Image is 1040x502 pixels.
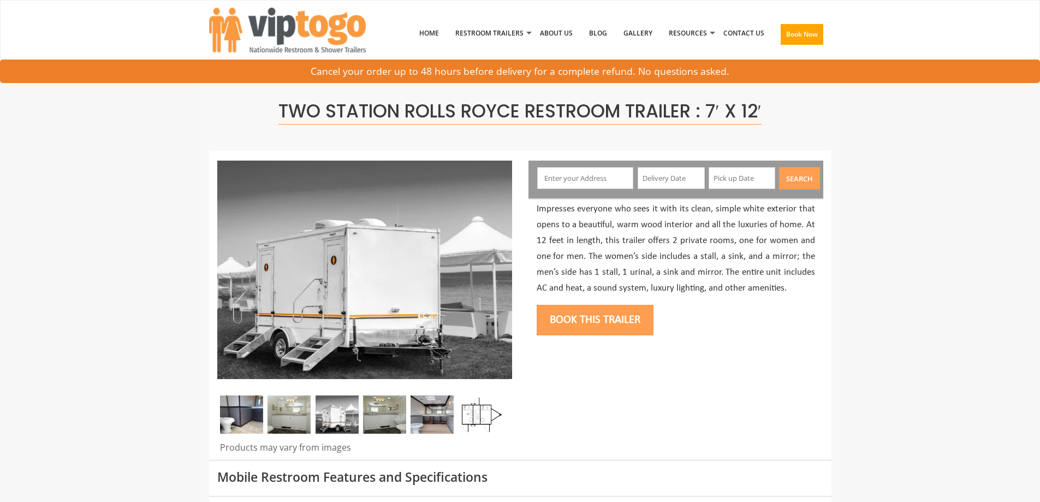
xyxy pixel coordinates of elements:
[447,5,532,62] a: Restroom Trailers
[217,470,823,484] h3: Mobile Restroom Features and Specifications
[316,395,359,434] img: A mini restroom trailer with two separate stations and separate doors for males and females
[709,167,776,189] input: Pick up Date
[537,167,633,189] input: Enter your Address
[537,202,815,296] p: Impresses everyone who sees it with its clean, simple white exterior that opens to a beautiful, w...
[209,8,366,52] img: VIPTOGO
[581,5,615,62] a: Blog
[615,5,661,62] a: Gallery
[411,395,454,434] img: A close view of inside of a station with a stall, mirror and cabinets
[779,167,820,190] button: Search
[715,5,772,62] a: Contact Us
[217,441,512,460] div: Products may vary from images
[781,24,823,45] button: Book Now
[363,395,406,434] img: Gel 2 station 03
[411,5,447,62] a: Home
[220,395,263,434] img: A close view of inside of a station with a stall, mirror and cabinets
[278,98,761,125] span: Two Station Rolls Royce Restroom Trailer : 7′ x 12′
[661,5,715,62] a: Resources
[537,305,653,335] button: Book this trailer
[459,395,502,434] img: Floor Plan of 2 station restroom with sink and toilet
[532,5,581,62] a: About Us
[217,161,512,379] img: Side view of two station restroom trailer with separate doors for males and females
[638,167,705,189] input: Delivery Date
[772,5,831,68] a: Book Now
[268,395,311,434] img: Gel 2 station 02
